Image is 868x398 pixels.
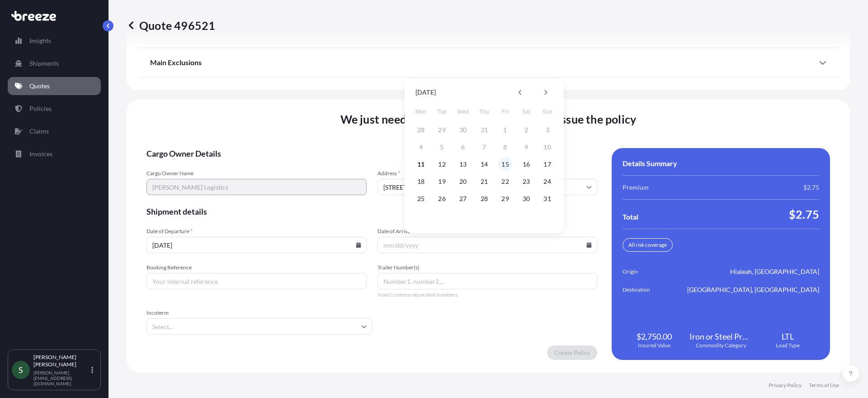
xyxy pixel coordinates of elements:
[414,157,428,172] button: 11
[476,103,492,121] span: Thursday
[477,174,491,189] button: 21
[456,157,470,172] button: 13
[8,77,101,95] a: Quotes
[456,174,470,189] button: 20
[146,148,597,159] span: Cargo Owner Details
[730,267,819,276] span: Hialeah, [GEOGRAPHIC_DATA]
[146,264,367,271] span: Booking Reference
[29,36,51,45] p: Insights
[455,103,471,121] span: Wednesday
[146,170,367,177] span: Cargo Owner Name
[146,273,367,289] input: Your internal reference
[29,82,50,91] p: Quotes
[540,157,555,172] button: 17
[150,58,202,67] span: Main Exclusions
[518,103,534,121] span: Saturday
[769,382,802,389] a: Privacy Policy
[623,267,673,276] span: Origin
[623,159,677,168] span: Details Summary
[540,174,555,189] button: 24
[33,354,90,368] p: [PERSON_NAME] [PERSON_NAME]
[415,87,436,98] div: [DATE]
[127,18,215,33] p: Quote 496521
[146,318,372,335] input: Select...
[498,174,513,189] button: 22
[29,104,52,113] p: Policies
[377,291,598,298] span: Insert comma-separated numbers
[435,157,449,172] button: 12
[19,365,23,374] span: S
[150,52,826,73] div: Main Exclusions
[498,157,513,172] button: 15
[687,285,819,294] span: [GEOGRAPHIC_DATA], [GEOGRAPHIC_DATA]
[377,170,598,177] span: Address
[696,342,746,349] span: Commodity Category
[456,192,470,206] button: 27
[146,228,367,235] span: Date of Departure
[497,103,514,121] span: Friday
[377,273,598,289] input: Number1, number2,...
[782,331,794,342] span: LTL
[623,212,638,221] span: Total
[623,285,673,294] span: Destination
[414,174,428,189] button: 18
[689,331,753,342] span: Iron or Steel Products
[434,103,450,121] span: Tuesday
[377,237,598,253] input: mm/dd/yyyy
[519,192,533,206] button: 30
[540,192,555,206] button: 31
[547,345,597,360] button: Create Policy
[414,192,428,206] button: 25
[435,174,449,189] button: 19
[8,32,101,50] a: Insights
[8,145,101,163] a: Invoices
[477,192,491,206] button: 28
[435,192,449,206] button: 26
[519,157,533,172] button: 16
[623,238,673,252] div: All risk coverage
[377,179,598,195] input: Cargo owner address
[33,370,90,386] p: [PERSON_NAME][EMAIL_ADDRESS][DOMAIN_NAME]
[776,342,800,349] span: Load Type
[29,149,52,158] p: Invoices
[519,174,533,189] button: 23
[803,183,819,192] span: $2.75
[8,100,101,118] a: Policies
[554,348,590,357] p: Create Policy
[377,264,598,271] span: Trailer Number(s)
[498,192,513,206] button: 29
[8,122,101,140] a: Claims
[146,237,367,253] input: mm/dd/yyyy
[623,183,649,192] span: Premium
[477,157,491,172] button: 14
[637,331,672,342] span: $2,750.00
[29,127,49,136] p: Claims
[809,382,839,389] a: Terms of Use
[340,112,637,126] span: We just need a few more details before we issue the policy
[789,207,819,221] span: $2.75
[413,103,429,121] span: Monday
[8,54,101,72] a: Shipments
[638,342,670,349] span: Insured Value
[146,309,372,316] span: Incoterm
[146,206,597,217] span: Shipment details
[377,228,598,235] span: Date of Arrival
[539,103,556,121] span: Sunday
[29,59,59,68] p: Shipments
